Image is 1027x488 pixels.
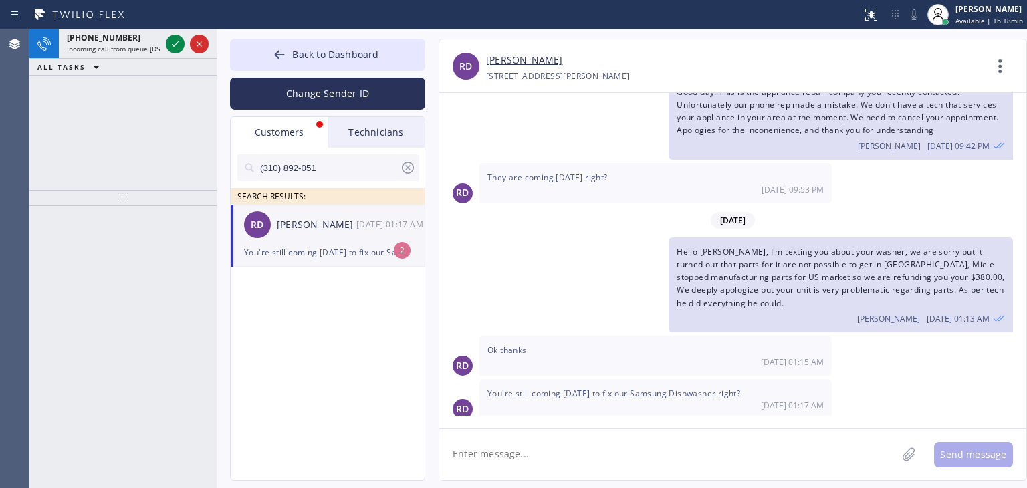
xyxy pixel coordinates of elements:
div: 08/27/2025 9:13 AM [669,237,1013,332]
span: RD [251,217,263,233]
span: [PERSON_NAME] [858,140,921,152]
span: Ok thanks [487,344,527,356]
span: Hello [PERSON_NAME], I'm texting you about your washer, we are sorry but it turned out that parts... [677,246,1005,309]
button: Back to Dashboard [230,39,425,71]
div: 08/27/2025 9:53 AM [479,163,832,203]
button: ALL TASKS [29,59,112,75]
div: [STREET_ADDRESS][PERSON_NAME] [486,68,630,84]
span: ALL TASKS [37,62,86,72]
div: 08/27/2025 9:17 AM [479,379,832,419]
div: 08/27/2025 9:42 AM [669,78,1013,160]
span: [DATE] 01:15 AM [761,356,824,368]
span: [DATE] [711,212,755,229]
span: RD [456,185,469,201]
span: [DATE] 01:13 AM [927,313,990,324]
span: RD [456,402,469,417]
span: [DATE] 09:42 PM [927,140,990,152]
button: Change Sender ID [230,78,425,110]
div: [PERSON_NAME] [955,3,1023,15]
span: RD [459,59,472,74]
div: 08/27/2025 9:17 AM [356,217,426,232]
div: 08/27/2025 9:15 AM [479,336,832,376]
div: 2 [394,242,411,259]
div: [PERSON_NAME] [277,217,356,233]
span: Back to Dashboard [292,48,378,61]
button: Reject [190,35,209,53]
div: You're still coming [DATE] to fix our Samsung Dishwasher right? [244,245,411,260]
input: Search [259,154,400,181]
button: Accept [166,35,185,53]
span: Available | 1h 18min [955,16,1023,25]
span: [PERSON_NAME] [857,313,920,324]
span: They are coming [DATE] right? [487,172,608,183]
span: RD [456,358,469,374]
div: Customers [231,117,328,148]
button: Send message [934,442,1013,467]
span: Good day! This is the appliance repair company you recently contacted. Unfortunately our phone re... [677,86,998,136]
a: [PERSON_NAME] [486,53,562,68]
span: [DATE] 01:17 AM [761,400,824,411]
span: SEARCH RESULTS: [237,191,306,202]
button: Mute [905,5,923,24]
span: [DATE] 09:53 PM [762,184,824,195]
span: [PHONE_NUMBER] [67,32,140,43]
div: Technicians [328,117,425,148]
span: Incoming call from queue [DSRs] [67,44,169,53]
span: You're still coming [DATE] to fix our Samsung Dishwasher right? [487,388,740,399]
